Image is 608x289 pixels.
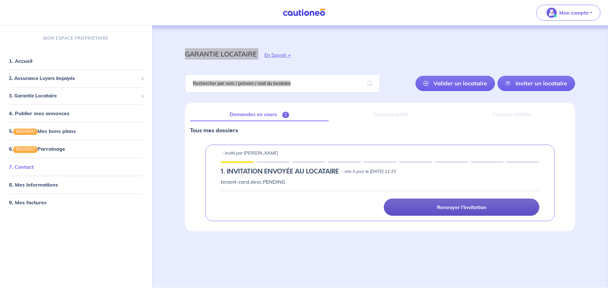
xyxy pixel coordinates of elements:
span: 3. Garantie Locataire [9,92,138,100]
h5: 1.︎ INVITATION ENVOYÉE AU LOCATAIRE [221,168,339,175]
button: En Savoir + [256,46,299,64]
div: 8. Mes informations [3,178,149,191]
div: 9. Mes factures [3,196,149,209]
p: tenant-card.desc.PENDING [221,178,539,186]
span: search [360,75,380,92]
div: 7. Contact [3,161,149,173]
a: Renvoyer l'invitation [384,199,539,216]
a: Demandes en cours1 [190,108,329,121]
a: 1. Accueil [9,58,32,64]
span: 2. Assurance Loyers Impayés [9,75,138,82]
img: illu_account_valid_menu.svg [547,8,557,18]
a: 9. Mes factures [9,199,47,206]
p: Renvoyer l'invitation [437,204,486,210]
a: 5.NOUVEAUMes bons plans [9,128,76,134]
span: 1 [282,112,289,118]
p: - invité par [PERSON_NAME] [222,150,278,156]
p: garantie locataire [185,48,256,60]
a: Valider un locataire [415,76,495,91]
p: Tous mes dossiers [190,126,570,135]
div: 1. Accueil [3,55,149,67]
div: 4. Publier mes annonces [3,107,149,120]
p: MON ESPACE PROPRIÉTAIRE [43,35,109,41]
a: 8. Mes informations [9,181,58,188]
div: 5.NOUVEAUMes bons plans [3,125,149,137]
input: Rechercher par nom / prénom / mail du locataire [185,74,380,93]
p: Mon compte [559,9,589,16]
a: 6.NOUVEAUParrainage [9,146,65,152]
div: state: PENDING, Context: IN-LANDLORD [221,168,539,175]
a: Inviter un locataire [497,76,575,91]
div: 6.NOUVEAUParrainage [3,142,149,155]
div: 3. Garantie Locataire [3,90,149,102]
div: 2. Assurance Loyers Impayés [3,72,149,85]
a: 7. Contact [9,164,34,170]
img: Cautioneo [280,9,328,16]
button: illu_account_valid_menu.svgMon compte [536,5,600,21]
p: - mis à jour le [DATE] 11:33 [341,168,396,175]
a: 4. Publier mes annonces [9,110,69,116]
